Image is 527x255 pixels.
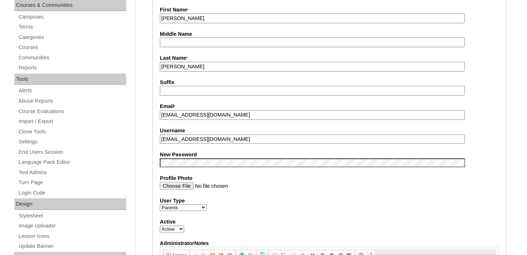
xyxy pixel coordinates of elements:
a: Update Banner [18,242,126,251]
a: Import / Export [18,117,126,126]
div: Tools [14,74,126,85]
label: Active [160,218,499,226]
label: AdministratorNotes [160,240,499,247]
a: Lesson Icons [18,232,126,241]
a: Campuses [18,13,126,21]
a: Clone Tools [18,127,126,136]
a: Image Uploader [18,221,126,230]
label: Email [160,103,499,111]
a: Communities [18,53,126,62]
a: Settings [18,137,126,146]
a: Turn Page [18,178,126,187]
div: Design [14,198,126,210]
label: Profile Photo [160,175,499,182]
label: First Name [160,6,499,14]
label: New Password [160,151,499,158]
label: Middle Name [160,30,499,38]
a: Categories [18,33,126,42]
a: Stylesheet [18,211,126,220]
a: Login Code [18,188,126,197]
label: Suffix [160,79,499,86]
label: User Type [160,197,499,205]
label: Last Name [160,54,499,62]
a: Abuse Reports [18,97,126,106]
a: Courses [18,43,126,52]
a: End Users Session [18,148,126,157]
a: Language Pack Editor [18,158,126,167]
a: Reports [18,63,126,72]
a: Terms [18,23,126,31]
a: Course Evaluations [18,107,126,116]
a: Test Admins [18,168,126,177]
a: Alerts [18,86,126,95]
label: Username [160,127,499,134]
